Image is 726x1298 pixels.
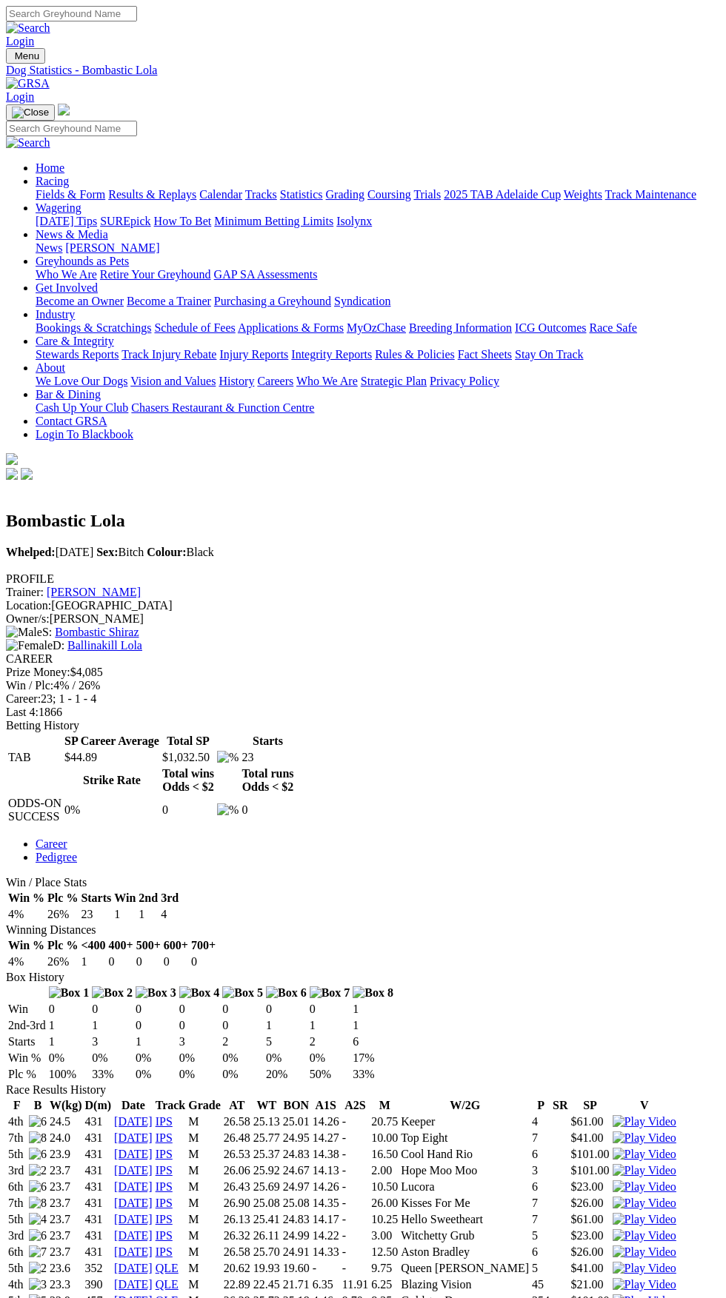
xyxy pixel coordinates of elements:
td: 33% [91,1067,133,1082]
img: 2 [29,1164,47,1177]
td: 100% [48,1067,90,1082]
a: Fact Sheets [458,348,512,361]
td: 1 [113,907,136,922]
div: News & Media [36,241,720,255]
a: Login [6,35,34,47]
td: 0 [222,1018,264,1033]
td: 0 [108,954,134,969]
th: Total wins Odds < $2 [161,766,215,794]
a: [PERSON_NAME] [65,241,159,254]
a: Become a Trainer [127,295,211,307]
th: Date [113,1098,153,1113]
a: View replay [613,1131,676,1144]
img: Play Video [613,1245,676,1259]
td: 0 [135,1018,177,1033]
a: Track Injury Rebate [121,348,216,361]
a: Stewards Reports [36,348,119,361]
th: 400+ [108,938,134,953]
a: IPS [156,1131,173,1144]
b: Sex: [96,546,118,558]
a: Dog Statistics - Bombastic Lola [6,64,720,77]
td: 17% [352,1051,394,1066]
th: 2nd [138,891,159,906]
a: IPS [156,1245,173,1258]
a: [DATE] Tips [36,215,97,227]
td: 4th [7,1114,27,1129]
a: [DATE] [114,1229,153,1242]
a: View replay [613,1229,676,1242]
img: Box 1 [49,986,90,1000]
div: [GEOGRAPHIC_DATA] [6,599,720,612]
td: Win % [7,1051,47,1066]
a: Bar & Dining [36,388,101,401]
a: Fields & Form [36,188,105,201]
td: 20.75 [370,1114,399,1129]
img: % [217,751,239,764]
td: Win [7,1002,47,1017]
th: Track [155,1098,187,1113]
img: Play Video [613,1148,676,1161]
img: Box 4 [179,986,220,1000]
a: Who We Are [296,375,358,387]
div: PROFILE [6,572,720,586]
img: 6 [29,1229,47,1242]
img: % [217,803,239,817]
div: Greyhounds as Pets [36,268,720,281]
a: History [219,375,254,387]
td: $1,032.50 [161,750,215,765]
td: 24.5 [49,1114,83,1129]
a: [DATE] [114,1197,153,1209]
th: 500+ [136,938,161,953]
img: Box 6 [266,986,307,1000]
div: Race Results History [6,1083,720,1097]
td: 26.58 [223,1114,251,1129]
img: Play Video [613,1115,676,1128]
th: 600+ [163,938,189,953]
a: View replay [613,1262,676,1274]
a: IPS [156,1115,173,1128]
a: Chasers Restaurant & Function Centre [131,401,314,414]
span: D: [6,639,64,652]
div: [PERSON_NAME] [6,612,720,626]
th: Plc % [47,891,79,906]
img: 6 [29,1148,47,1161]
a: Racing [36,175,69,187]
th: M [370,1098,399,1113]
img: 2 [29,1262,47,1275]
th: Starts [80,891,112,906]
td: 1 [309,1018,351,1033]
a: IPS [156,1164,173,1177]
a: Career [36,837,67,850]
th: WT [253,1098,281,1113]
th: Plc % [47,938,79,953]
div: 1866 [6,706,720,719]
a: Track Maintenance [605,188,696,201]
a: Careers [257,375,293,387]
td: 20% [265,1067,307,1082]
div: Racing [36,188,720,201]
img: 6 [29,1180,47,1194]
img: logo-grsa-white.png [6,453,18,465]
div: Winning Distances [6,923,720,937]
a: Login [6,90,34,103]
th: Win % [7,891,45,906]
a: Wagering [36,201,81,214]
td: 2 [309,1034,351,1049]
td: 0% [179,1051,221,1066]
th: Total runs Odds < $2 [241,766,294,794]
a: Bombastic Shiraz [55,626,139,638]
th: V [612,1098,677,1113]
a: View replay [613,1197,676,1209]
td: 2 [222,1034,264,1049]
a: QLE [156,1278,179,1291]
b: Colour: [147,546,186,558]
th: SR [552,1098,568,1113]
td: 33% [352,1067,394,1082]
span: Location: [6,599,51,612]
td: 0 [265,1002,307,1017]
a: Coursing [367,188,411,201]
a: Syndication [334,295,390,307]
a: Who We Are [36,268,97,281]
span: Prize Money: [6,666,70,678]
a: IPS [156,1213,173,1225]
